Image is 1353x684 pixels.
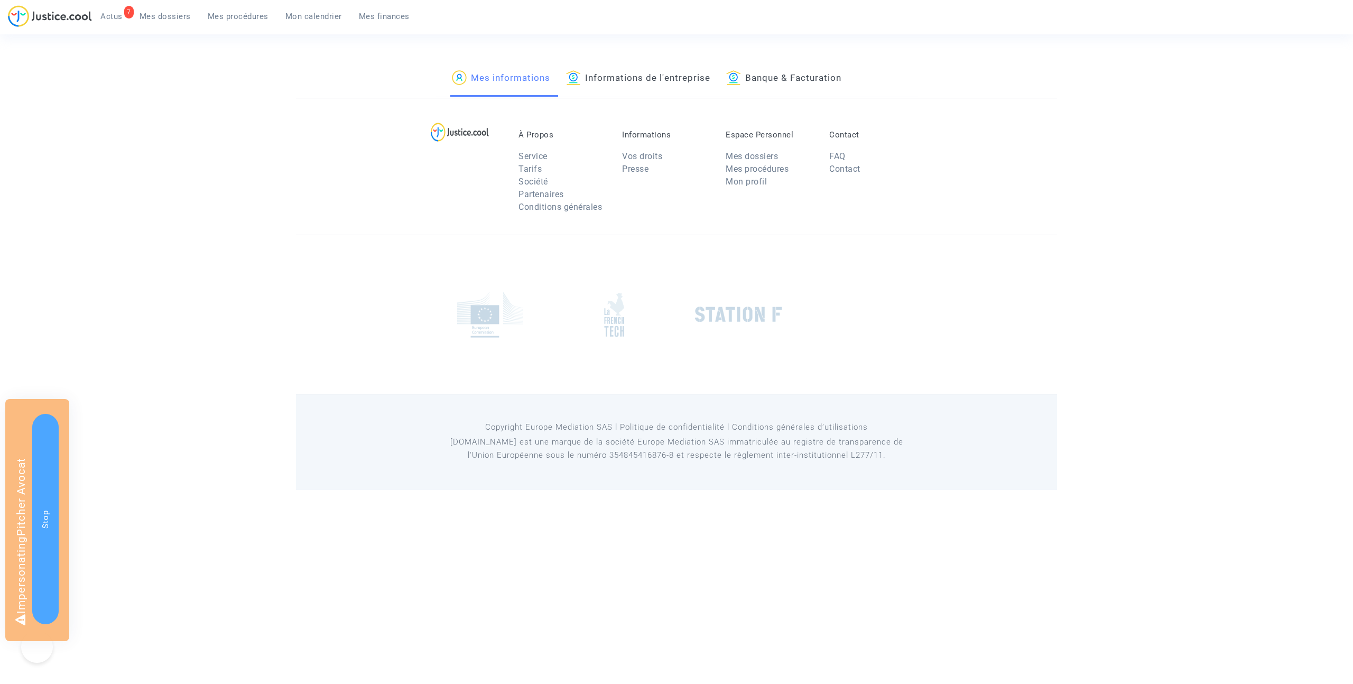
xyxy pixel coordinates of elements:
[199,8,277,24] a: Mes procédures
[8,5,92,27] img: jc-logo.svg
[21,631,53,663] iframe: Help Scout Beacon - Open
[622,164,648,174] a: Presse
[518,130,606,140] p: À Propos
[452,70,467,85] img: icon-passager.svg
[829,164,860,174] a: Contact
[100,12,123,21] span: Actus
[452,61,550,97] a: Mes informations
[566,70,581,85] img: icon-banque.svg
[726,61,841,97] a: Banque & Facturation
[829,151,846,161] a: FAQ
[285,12,342,21] span: Mon calendrier
[622,151,662,161] a: Vos droits
[436,421,918,434] p: Copyright Europe Mediation SAS l Politique de confidentialité l Conditions générales d’utilisa...
[518,202,602,212] a: Conditions générales
[124,6,134,19] div: 7
[92,8,131,24] a: 7Actus
[566,61,710,97] a: Informations de l'entreprise
[431,123,489,142] img: logo-lg.svg
[726,70,741,85] img: icon-banque.svg
[140,12,191,21] span: Mes dossiers
[457,292,523,338] img: europe_commision.png
[208,12,268,21] span: Mes procédures
[350,8,418,24] a: Mes finances
[622,130,710,140] p: Informations
[518,177,548,187] a: Société
[131,8,199,24] a: Mes dossiers
[359,12,410,21] span: Mes finances
[277,8,350,24] a: Mon calendrier
[726,177,767,187] a: Mon profil
[5,399,69,641] div: Impersonating
[726,130,813,140] p: Espace Personnel
[726,164,789,174] a: Mes procédures
[604,292,624,337] img: french_tech.png
[829,130,917,140] p: Contact
[518,151,548,161] a: Service
[518,164,542,174] a: Tarifs
[726,151,778,161] a: Mes dossiers
[518,189,564,199] a: Partenaires
[436,436,918,462] p: [DOMAIN_NAME] est une marque de la société Europe Mediation SAS immatriculée au registre de tr...
[695,307,782,322] img: stationf.png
